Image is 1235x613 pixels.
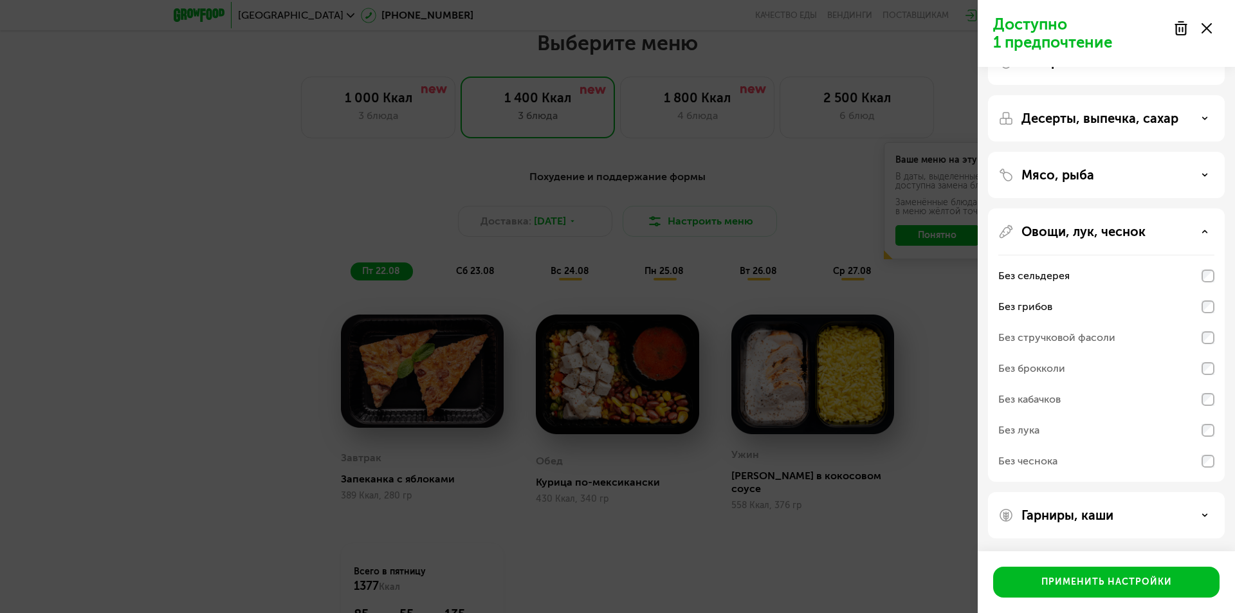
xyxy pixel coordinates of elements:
div: Без грибов [998,299,1052,315]
p: Мясо, рыба [1021,167,1094,183]
button: Применить настройки [993,567,1220,598]
div: Без брокколи [998,361,1065,376]
div: Без лука [998,423,1039,438]
p: Десерты, выпечка, сахар [1021,111,1178,126]
div: Без чеснока [998,453,1057,469]
p: Доступно 1 предпочтение [993,15,1166,51]
div: Применить настройки [1041,576,1172,589]
div: Без сельдерея [998,268,1070,284]
p: Овощи, лук, чеснок [1021,224,1146,239]
p: Гарниры, каши [1021,508,1113,523]
div: Без кабачков [998,392,1061,407]
div: Без стручковой фасоли [998,330,1115,345]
